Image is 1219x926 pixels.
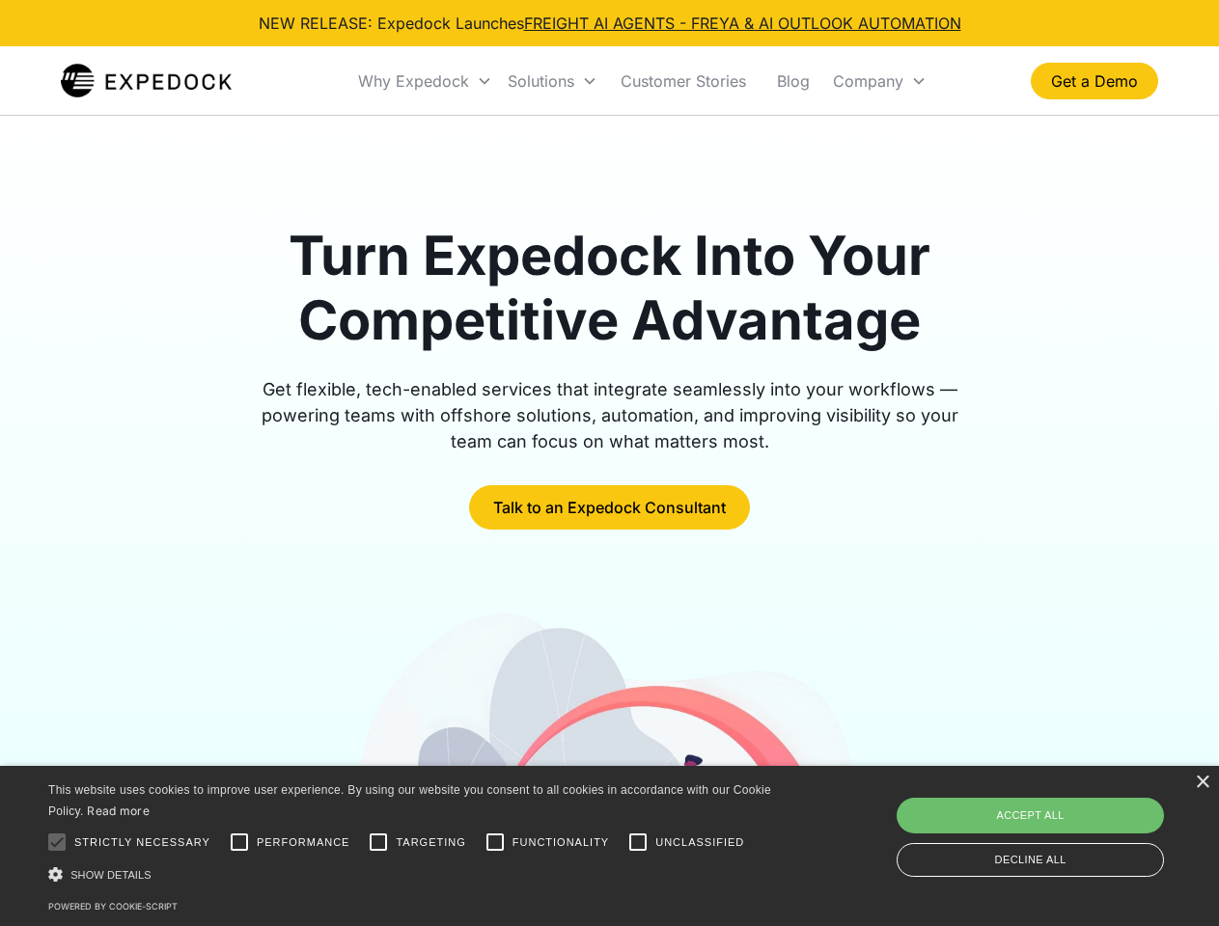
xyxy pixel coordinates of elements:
[513,834,609,851] span: Functionality
[605,48,762,114] a: Customer Stories
[259,12,961,35] div: NEW RELEASE: Expedock Launches
[825,48,934,114] div: Company
[469,485,750,530] a: Talk to an Expedock Consultant
[239,224,981,353] h1: Turn Expedock Into Your Competitive Advantage
[70,869,152,881] span: Show details
[74,834,210,851] span: Strictly necessary
[655,834,744,851] span: Unclassified
[257,834,350,851] span: Performance
[1031,63,1158,99] a: Get a Demo
[87,803,150,818] a: Read more
[48,901,178,912] a: Powered by cookie-script
[396,834,465,851] span: Targeting
[833,71,903,91] div: Company
[48,783,771,819] span: This website uses cookies to improve user experience. By using our website you consent to all coo...
[500,48,605,114] div: Solutions
[48,864,778,885] div: Show details
[61,62,232,100] a: home
[508,71,574,91] div: Solutions
[239,376,981,454] div: Get flexible, tech-enabled services that integrate seamlessly into your workflows — powering team...
[61,62,232,100] img: Expedock Logo
[350,48,500,114] div: Why Expedock
[524,14,961,33] a: FREIGHT AI AGENTS - FREYA & AI OUTLOOK AUTOMATION
[762,48,825,114] a: Blog
[358,71,469,91] div: Why Expedock
[898,718,1219,926] iframe: Chat Widget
